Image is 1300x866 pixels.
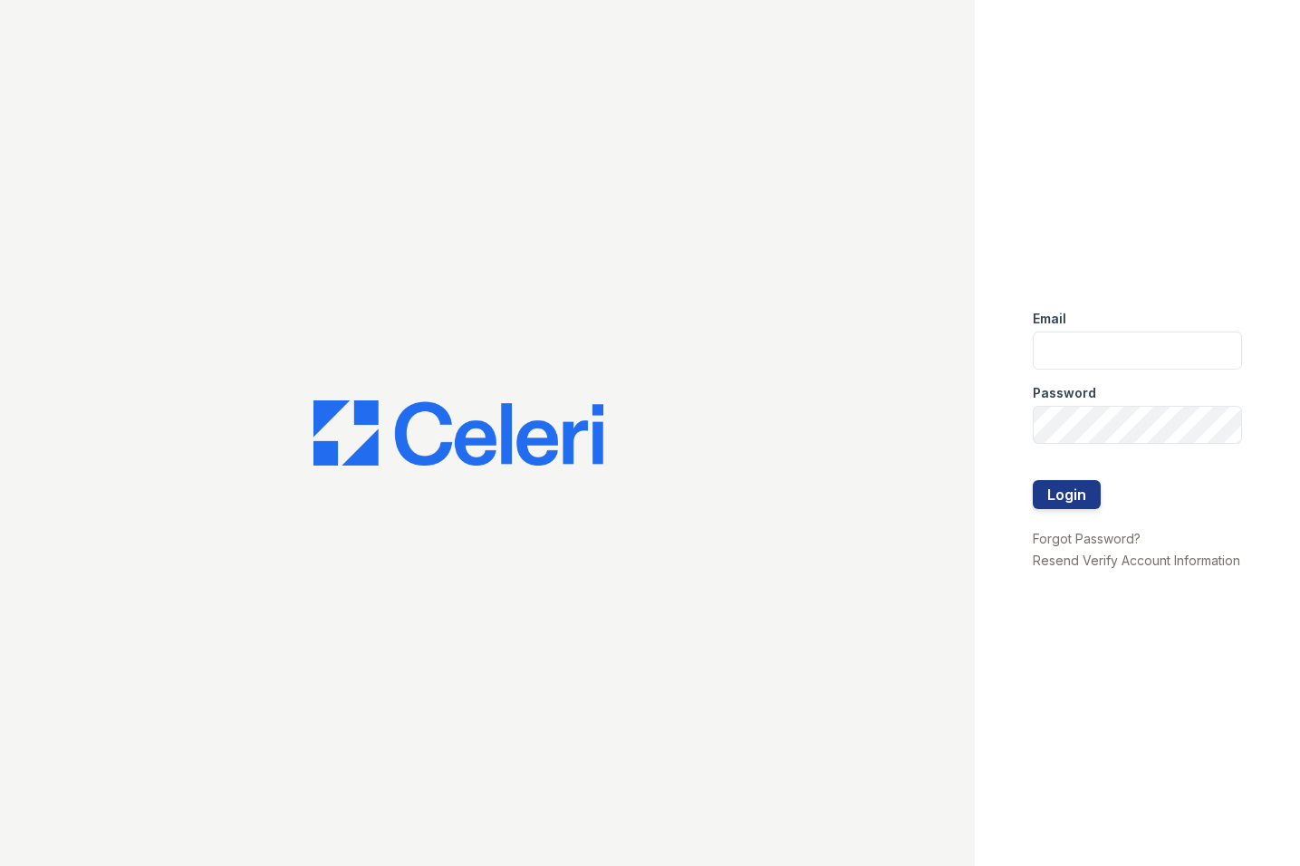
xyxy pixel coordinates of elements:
img: CE_Logo_Blue-a8612792a0a2168367f1c8372b55b34899dd931a85d93a1a3d3e32e68fde9ad4.png [313,400,603,466]
label: Password [1033,384,1096,402]
a: Resend Verify Account Information [1033,553,1240,568]
label: Email [1033,310,1066,328]
button: Login [1033,480,1101,509]
a: Forgot Password? [1033,531,1141,546]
